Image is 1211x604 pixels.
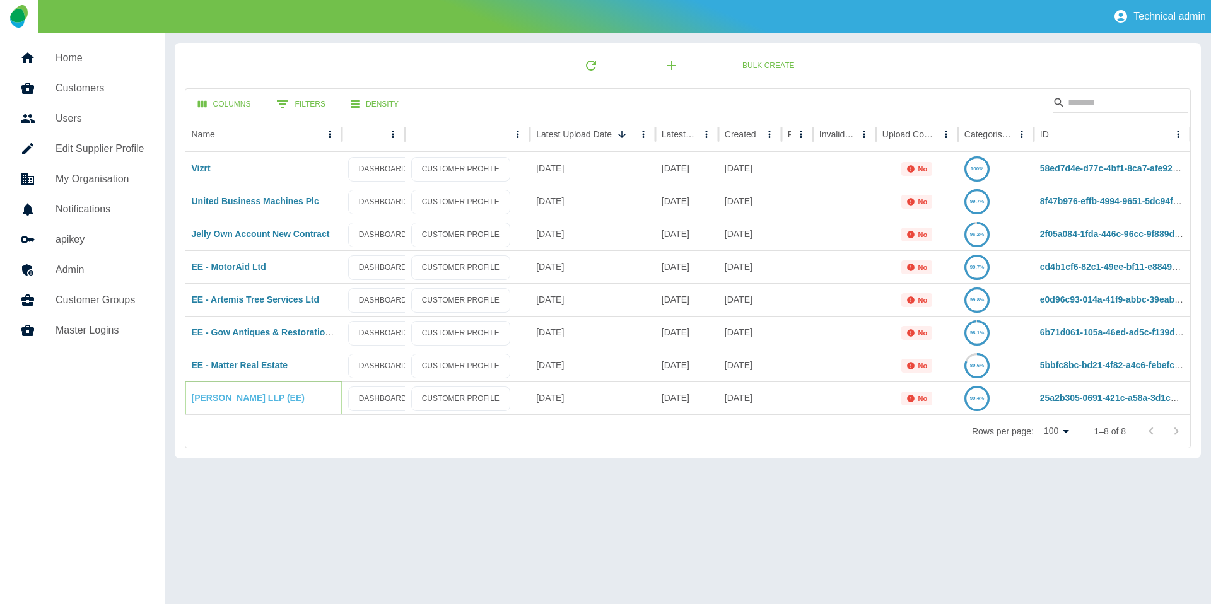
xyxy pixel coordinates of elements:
a: 99.7% [964,262,990,272]
a: CUSTOMER PROFILE [411,288,510,313]
div: Not all required reports for this customer were uploaded for the latest usage month. [901,359,932,373]
div: 12 Sep 2025 [530,250,655,283]
a: DASHBOARD [348,190,418,214]
a: DASHBOARD [348,223,418,247]
div: Not all required reports for this customer were uploaded for the latest usage month. [901,195,932,209]
a: EE - MotorAid Ltd [192,262,266,272]
div: 12 Sep 2025 [718,316,781,349]
a: CUSTOMER PROFILE [411,223,510,247]
a: DASHBOARD [348,386,418,411]
a: 25a2b305-0691-421c-a58a-3d1cc91d07f9 [1040,393,1208,403]
h5: Master Logins [56,323,144,338]
button: Latest Usage column menu [698,125,715,143]
text: 99.7% [969,199,984,204]
a: Admin [10,255,155,285]
div: 12 Sep 2025 [718,185,781,218]
text: 99.7% [969,264,984,270]
button: Ref column menu [792,125,810,143]
button: Name column menu [321,125,339,143]
button: column menu [384,125,402,143]
button: Sort [613,125,631,143]
div: 12 Sep 2025 [530,381,655,414]
p: No [918,296,927,304]
div: 26 Aug 2025 [655,250,718,283]
a: CUSTOMER PROFILE [411,190,510,214]
h5: Customer Groups [56,293,144,308]
a: 2f05a084-1fda-446c-96cc-9f889d3f73e8 [1040,229,1202,239]
a: DASHBOARD [348,288,418,313]
a: DASHBOARD [348,354,418,378]
h5: Edit Supplier Profile [56,141,144,156]
button: Show filters [266,91,336,117]
p: Rows per page: [972,425,1034,438]
h5: Customers [56,81,144,96]
div: 27 Sep 2025 [655,152,718,185]
text: 99.8% [969,297,984,303]
img: Logo [10,5,27,28]
div: Upload Complete [882,129,936,139]
a: e0d96c93-014a-41f9-abbc-39eab2a84e91 [1040,294,1209,305]
a: CUSTOMER PROFILE [411,255,510,280]
button: ID column menu [1169,125,1187,143]
div: Not all required reports for this customer were uploaded for the latest usage month. [901,392,932,405]
p: Technical admin [1133,11,1206,22]
a: Home [10,43,155,73]
a: Master Logins [10,315,155,346]
p: No [918,395,927,402]
div: 12 Sep 2025 [718,283,781,316]
div: Not all required reports for this customer were uploaded for the latest usage month. [901,162,932,176]
a: DASHBOARD [348,157,418,182]
div: 12 Sep 2025 [530,185,655,218]
div: 23 Aug 2025 [655,349,718,381]
text: 80.6% [969,363,984,368]
p: 1–8 of 8 [1094,425,1126,438]
a: 99.8% [964,294,990,305]
text: 99.4% [969,395,984,401]
button: Invalid Creds column menu [855,125,873,143]
button: Select columns [188,93,261,116]
div: Latest Usage [662,129,696,139]
div: Search [1053,93,1188,115]
text: 98.1% [969,330,984,335]
p: No [918,362,927,369]
a: DASHBOARD [348,255,418,280]
a: 6b71d061-105a-46ed-ad5c-f139d6301774 [1040,327,1210,337]
p: No [918,165,927,173]
p: No [918,198,927,206]
div: 12 Sep 2025 [718,349,781,381]
a: My Organisation [10,164,155,194]
div: 12 Sep 2025 [718,381,781,414]
div: 12 Sep 2025 [530,218,655,250]
a: Vizrt [192,163,211,173]
a: Edit Supplier Profile [10,134,155,164]
div: Not all required reports for this customer were uploaded for the latest usage month. [901,228,932,241]
h5: apikey [56,232,144,247]
div: 12 Sep 2025 [718,250,781,283]
a: 99.7% [964,196,990,206]
button: Density [341,93,409,116]
a: EE - Artemis Tree Services Ltd [192,294,320,305]
button: Technical admin [1108,4,1211,29]
a: [PERSON_NAME] LLP (EE) [192,393,305,403]
a: Jelly Own Account New Contract [192,229,330,239]
a: 98.1% [964,327,990,337]
div: Created [725,129,756,139]
h5: Users [56,111,144,126]
div: Invalid Creds [819,129,854,139]
a: CUSTOMER PROFILE [411,354,510,378]
button: Categorised column menu [1013,125,1031,143]
a: 8f47b976-effb-4994-9651-5dc94fbf8d71 [1040,196,1202,206]
div: 17 Aug 2025 [655,316,718,349]
a: EE - Gow Antiques & Restoration Ltd [192,327,347,337]
a: cd4b1cf6-82c1-49ee-bf11-e884977d4005 [1040,262,1207,272]
div: Latest Upload Date [536,129,612,139]
div: Name [192,129,215,139]
div: 12 Sep 2025 [718,218,781,250]
a: 96.2% [964,229,990,239]
a: Customer Groups [10,285,155,315]
a: 5bbfc8bc-bd21-4f82-a4c6-febefcc94e24 [1040,360,1204,370]
div: Ref [788,129,791,139]
div: Categorised [964,129,1012,139]
a: 100% [964,163,990,173]
h5: My Organisation [56,171,144,187]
